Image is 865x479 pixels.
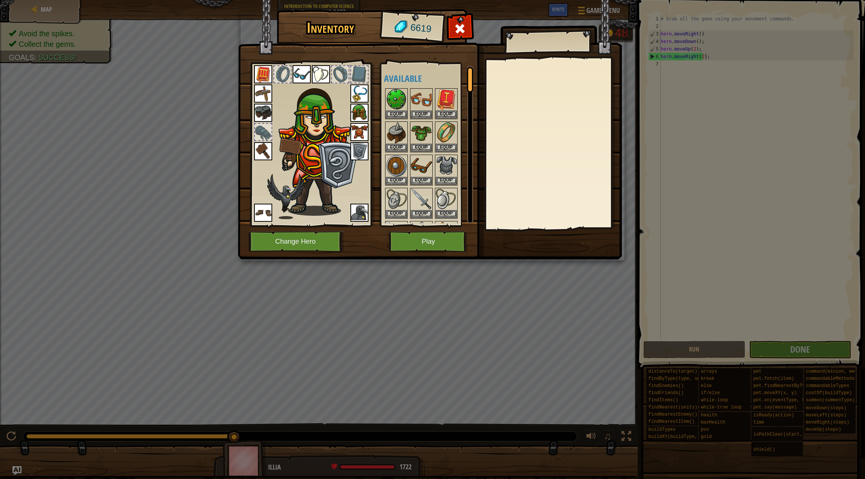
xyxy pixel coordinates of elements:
button: Equip [411,111,432,118]
button: Equip [386,177,407,185]
h1: Inventory [282,20,378,36]
button: Equip [411,144,432,152]
img: portrait.png [386,155,407,177]
img: portrait.png [411,189,432,210]
button: Equip [411,177,432,185]
img: portrait.png [436,122,457,143]
img: portrait.png [350,104,369,122]
img: portrait.png [254,104,272,122]
img: portrait.png [436,189,457,210]
img: portrait.png [436,155,457,177]
img: portrait.png [254,65,272,83]
button: Equip [436,144,457,152]
button: Equip [436,177,457,185]
img: portrait.png [350,142,369,160]
img: female.png [279,77,360,216]
img: raven-paper-doll.png [267,174,304,219]
img: portrait.png [254,84,272,103]
img: portrait.png [386,122,407,143]
img: portrait.png [350,123,369,141]
button: Equip [436,111,457,118]
img: portrait.png [386,222,407,243]
button: Change Hero [248,231,344,252]
img: portrait.png [254,142,272,160]
img: portrait.png [350,84,369,103]
img: portrait.png [411,222,432,243]
img: portrait.png [254,204,272,222]
button: Equip [411,210,432,218]
img: portrait.png [411,122,432,143]
img: portrait.png [350,204,369,222]
img: portrait.png [411,155,432,177]
span: 6619 [410,21,432,36]
button: Equip [386,144,407,152]
img: portrait.png [436,222,457,243]
img: portrait.png [386,89,407,110]
img: portrait.png [312,65,330,83]
button: Equip [386,111,407,118]
img: portrait.png [293,65,311,83]
button: Equip [386,210,407,218]
img: portrait.png [411,89,432,110]
img: portrait.png [436,89,457,110]
img: portrait.png [386,189,407,210]
button: Equip [436,210,457,218]
h4: Available [384,74,479,83]
button: Play [389,231,468,252]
